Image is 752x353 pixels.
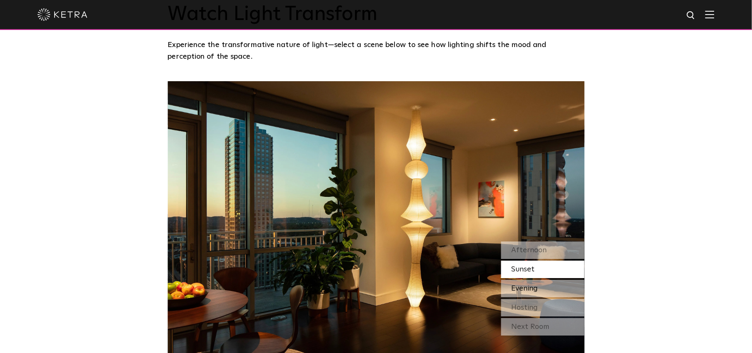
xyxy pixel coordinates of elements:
[512,304,538,311] span: Hosting
[686,10,697,21] img: search icon
[512,246,547,254] span: Afternoon
[705,10,715,18] img: Hamburger%20Nav.svg
[168,39,580,63] p: Experience the transformative nature of light—select a scene below to see how lighting shifts the...
[512,285,538,292] span: Evening
[512,266,535,273] span: Sunset
[37,8,87,21] img: ketra-logo-2019-white
[501,318,585,336] div: Next Room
